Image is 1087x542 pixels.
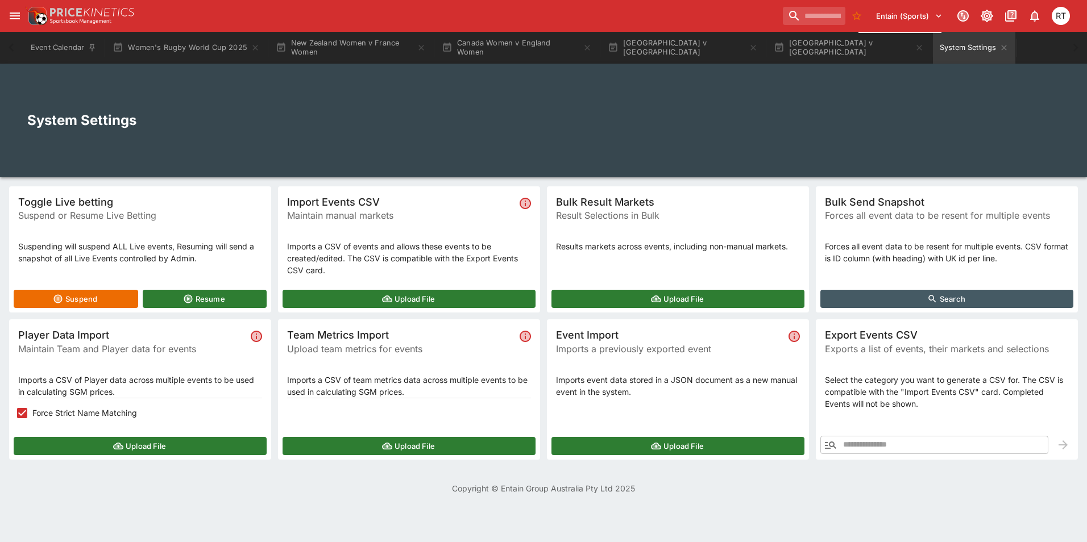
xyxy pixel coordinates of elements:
input: search [783,7,845,25]
p: Suspending will suspend ALL Live events, Resuming will send a snapshot of all Live Events control... [18,240,262,264]
p: Imports a CSV of Player data across multiple events to be used in calculating SGM prices. [18,374,262,398]
button: Event Calendar [24,32,103,64]
button: Richard Tatton [1048,3,1073,28]
button: Suspend [14,290,138,308]
button: Select Tenant [869,7,949,25]
span: Maintain Team and Player data for events [18,342,246,356]
span: Bulk Result Markets [556,195,800,209]
span: Suspend or Resume Live Betting [18,209,262,222]
button: New Zealand Women v France Women [269,32,433,64]
button: Upload File [551,437,804,455]
button: No Bookmarks [848,7,866,25]
button: Documentation [1001,6,1021,26]
span: Export Events CSV [825,328,1069,341]
button: Search [820,290,1073,308]
button: Women's Rugby World Cup 2025 [106,32,267,64]
button: Resume [143,290,267,308]
button: open drawer [5,6,25,26]
p: Imports a CSV of team metrics data across multiple events to be used in calculating SGM prices. [287,374,531,398]
h2: System Settings [27,111,1060,129]
button: System Settings [933,32,1015,64]
button: Upload File [14,437,267,455]
button: Connected to PK [953,6,973,26]
span: Team Metrics Import [287,328,515,341]
span: Maintain manual markets [287,209,515,222]
p: Forces all event data to be resent for multiple events. CSV format is ID column (with heading) wi... [825,240,1069,264]
span: Forces all event data to be resent for multiple events [825,209,1069,222]
span: Exports a list of events, their markets and selections [825,342,1069,356]
p: Imports a CSV of events and allows these events to be created/edited. The CSV is compatible with ... [287,240,531,276]
span: Bulk Send Snapshot [825,195,1069,209]
button: [GEOGRAPHIC_DATA] v [GEOGRAPHIC_DATA] [601,32,765,64]
button: Notifications [1024,6,1045,26]
button: Upload File [283,437,536,455]
button: Toggle light/dark mode [977,6,997,26]
span: Upload team metrics for events [287,342,515,356]
img: Sportsbook Management [50,19,111,24]
p: Select the category you want to generate a CSV for. The CSV is compatible with the "Import Events... [825,374,1069,410]
span: Import Events CSV [287,195,515,209]
p: Results markets across events, including non-manual markets. [556,240,800,252]
button: Upload File [283,290,536,308]
button: Upload File [551,290,804,308]
span: Result Selections in Bulk [556,209,800,222]
p: Imports event data stored in a JSON document as a new manual event in the system. [556,374,800,398]
img: PriceKinetics Logo [25,5,48,27]
span: Imports a previously exported event [556,342,784,356]
span: Force Strict Name Matching [32,407,137,419]
button: [GEOGRAPHIC_DATA] v [GEOGRAPHIC_DATA] [767,32,931,64]
span: Event Import [556,328,784,341]
span: Player Data Import [18,328,246,341]
span: Toggle Live betting [18,195,262,209]
img: PriceKinetics [50,8,134,16]
div: Richard Tatton [1052,7,1070,25]
button: Canada Women v England Women [435,32,599,64]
